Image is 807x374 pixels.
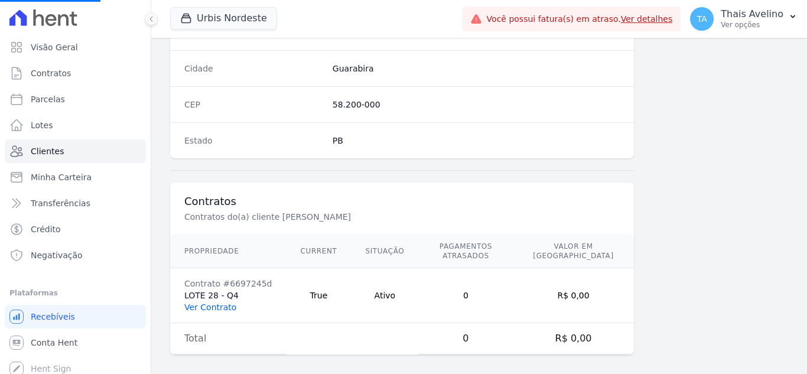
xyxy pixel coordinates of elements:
[351,235,418,268] th: Situação
[5,87,146,111] a: Parcelas
[31,249,83,261] span: Negativação
[5,191,146,215] a: Transferências
[9,286,141,300] div: Plataformas
[31,197,90,209] span: Transferências
[184,303,236,312] a: Ver Contrato
[5,61,146,85] a: Contratos
[184,194,620,209] h3: Contratos
[5,217,146,241] a: Crédito
[351,268,418,323] td: Ativo
[5,331,146,355] a: Conta Hent
[184,135,323,147] dt: Estado
[5,165,146,189] a: Minha Carteira
[418,268,513,323] td: 0
[31,171,92,183] span: Minha Carteira
[513,235,634,268] th: Valor em [GEOGRAPHIC_DATA]
[31,67,71,79] span: Contratos
[681,2,807,35] button: TA Thais Avelino Ver opções
[5,305,146,329] a: Recebíveis
[333,63,620,74] dd: Guarabira
[184,99,323,110] dt: CEP
[184,278,272,290] div: Contrato #6697245d
[5,35,146,59] a: Visão Geral
[697,15,707,23] span: TA
[5,243,146,267] a: Negativação
[621,14,673,24] a: Ver detalhes
[170,235,287,268] th: Propriedade
[170,7,277,30] button: Urbis Nordeste
[184,211,581,223] p: Contratos do(a) cliente [PERSON_NAME]
[170,268,287,323] td: LOTE 28 - Q4
[333,99,620,110] dd: 58.200-000
[31,311,75,323] span: Recebíveis
[184,63,323,74] dt: Cidade
[418,235,513,268] th: Pagamentos Atrasados
[170,323,287,355] td: Total
[5,139,146,163] a: Clientes
[333,135,620,147] dd: PB
[287,268,352,323] td: True
[31,145,64,157] span: Clientes
[31,93,65,105] span: Parcelas
[5,113,146,137] a: Lotes
[31,337,77,349] span: Conta Hent
[721,20,783,30] p: Ver opções
[513,323,634,355] td: R$ 0,00
[31,223,61,235] span: Crédito
[721,8,783,20] p: Thais Avelino
[287,235,352,268] th: Current
[487,13,673,25] span: Você possui fatura(s) em atraso.
[31,41,78,53] span: Visão Geral
[31,119,53,131] span: Lotes
[513,268,634,323] td: R$ 0,00
[418,323,513,355] td: 0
